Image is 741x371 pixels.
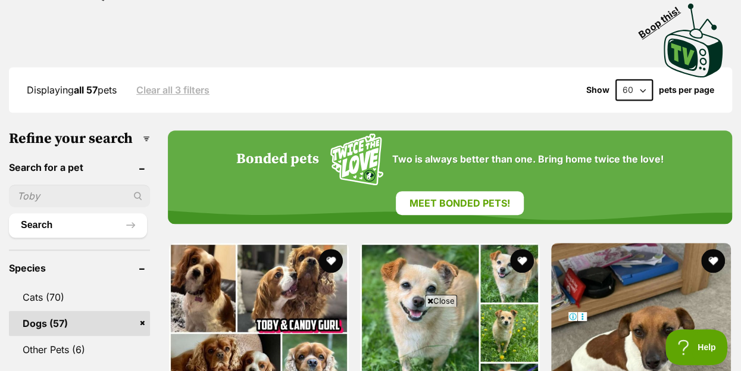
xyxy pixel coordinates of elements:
span: Displaying pets [27,84,117,96]
a: Clear all 3 filters [136,85,210,95]
h3: Refine your search [9,130,150,147]
button: favourite [319,249,343,273]
button: favourite [510,249,534,273]
button: favourite [701,249,725,273]
iframe: Advertisement [154,311,587,365]
a: Meet bonded pets! [396,191,524,215]
span: Two is always better than one. Bring home twice the love! [392,154,664,165]
button: Search [9,213,147,237]
a: Cats (70) [9,285,150,310]
a: Dogs (57) [9,311,150,336]
img: adchoices.png [569,1,576,8]
label: pets per page [659,85,714,95]
img: Squiggle [330,133,383,185]
strong: all 57 [74,84,98,96]
h4: Bonded pets [236,151,319,168]
img: PetRescue TV logo [664,4,723,77]
header: Species [9,263,150,273]
iframe: Help Scout Beacon - Open [665,329,729,365]
a: Other Pets (6) [9,337,150,362]
input: Toby [9,185,150,207]
header: Search for a pet [9,162,150,173]
span: Show [586,85,609,95]
span: Close [425,295,457,307]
